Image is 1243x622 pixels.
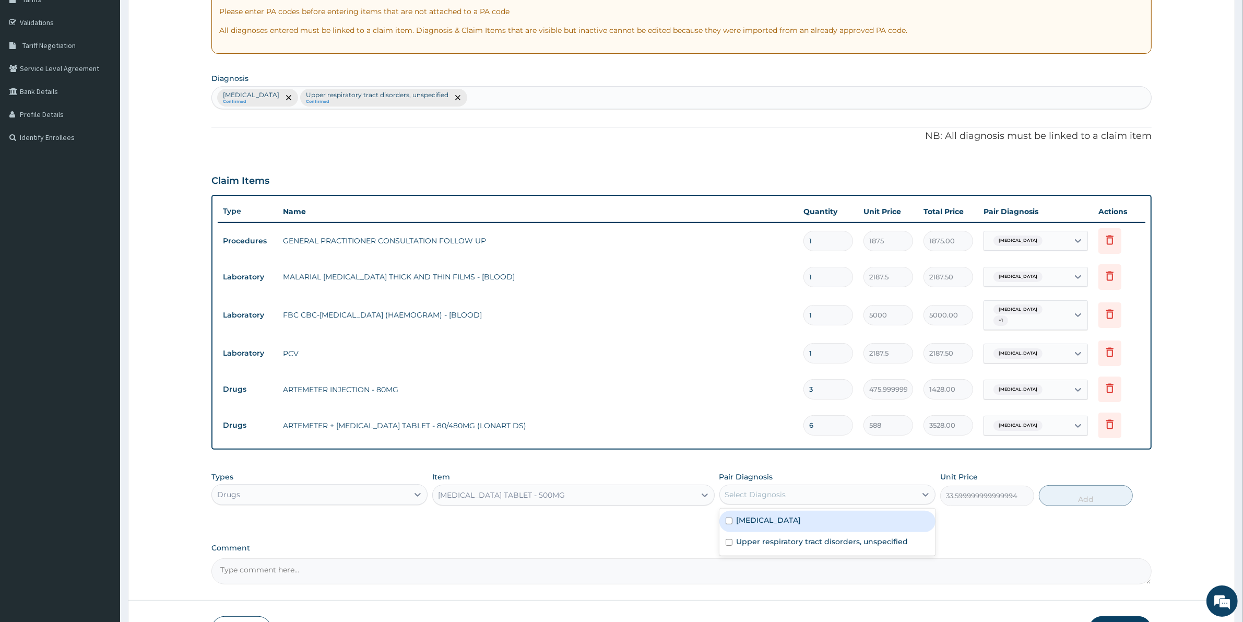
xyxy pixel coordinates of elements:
span: [MEDICAL_DATA] [993,384,1043,395]
span: [MEDICAL_DATA] [993,272,1043,282]
label: Upper respiratory tract disorders, unspecified [737,536,908,547]
textarea: Type your message and hit 'Enter' [5,285,199,322]
th: Actions [1093,201,1145,222]
span: [MEDICAL_DATA] [993,304,1043,315]
span: [MEDICAL_DATA] [993,236,1043,246]
span: [MEDICAL_DATA] [993,348,1043,359]
p: [MEDICAL_DATA] [223,91,279,99]
label: Pair Diagnosis [719,472,773,482]
button: Add [1039,485,1133,506]
div: [MEDICAL_DATA] TABLET - 500MG [438,490,565,500]
td: Laboratory [218,306,278,325]
span: remove selection option [284,93,293,102]
span: [MEDICAL_DATA] [993,420,1043,431]
img: d_794563401_company_1708531726252_794563401 [19,52,42,78]
p: All diagnoses entered must be linked to a claim item. Diagnosis & Claim Items that are visible bu... [219,25,1144,36]
span: Tariff Negotiation [22,41,76,50]
td: FBC CBC-[MEDICAL_DATA] (HAEMOGRAM) - [BLOOD] [278,304,798,325]
td: PCV [278,343,798,364]
span: We're online! [61,132,144,237]
h3: Claim Items [211,175,269,187]
p: Please enter PA codes before entering items that are not attached to a PA code [219,6,1144,17]
th: Type [218,202,278,221]
td: Drugs [218,380,278,399]
td: Laboratory [218,344,278,363]
div: Chat with us now [54,58,175,72]
div: Minimize live chat window [171,5,196,30]
small: Confirmed [223,99,279,104]
td: Laboratory [218,267,278,287]
td: ARTEMETER INJECTION - 80MG [278,379,798,400]
td: MALARIAL [MEDICAL_DATA] THICK AND THIN FILMS - [BLOOD] [278,266,798,287]
th: Pair Diagnosis [978,201,1093,222]
td: ARTEMETER + [MEDICAL_DATA] TABLET - 80/480MG (LONART DS) [278,415,798,436]
label: Unit Price [940,472,978,482]
span: + 1 [993,315,1008,326]
td: Drugs [218,416,278,435]
th: Unit Price [858,201,918,222]
label: Comment [211,544,1152,553]
div: Select Diagnosis [725,489,786,500]
th: Quantity [798,201,858,222]
label: Types [211,473,233,482]
th: Total Price [918,201,978,222]
p: Upper respiratory tract disorders, unspecified [306,91,448,99]
span: remove selection option [453,93,463,102]
label: [MEDICAL_DATA] [737,515,801,525]
td: Procedures [218,231,278,251]
p: NB: All diagnosis must be linked to a claim item [211,130,1152,143]
th: Name [278,201,798,222]
label: Item [432,472,450,482]
div: Drugs [217,489,240,500]
label: Diagnosis [211,73,248,84]
small: Confirmed [306,99,448,104]
td: GENERAL PRACTITIONER CONSULTATION FOLLOW UP [278,230,798,251]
